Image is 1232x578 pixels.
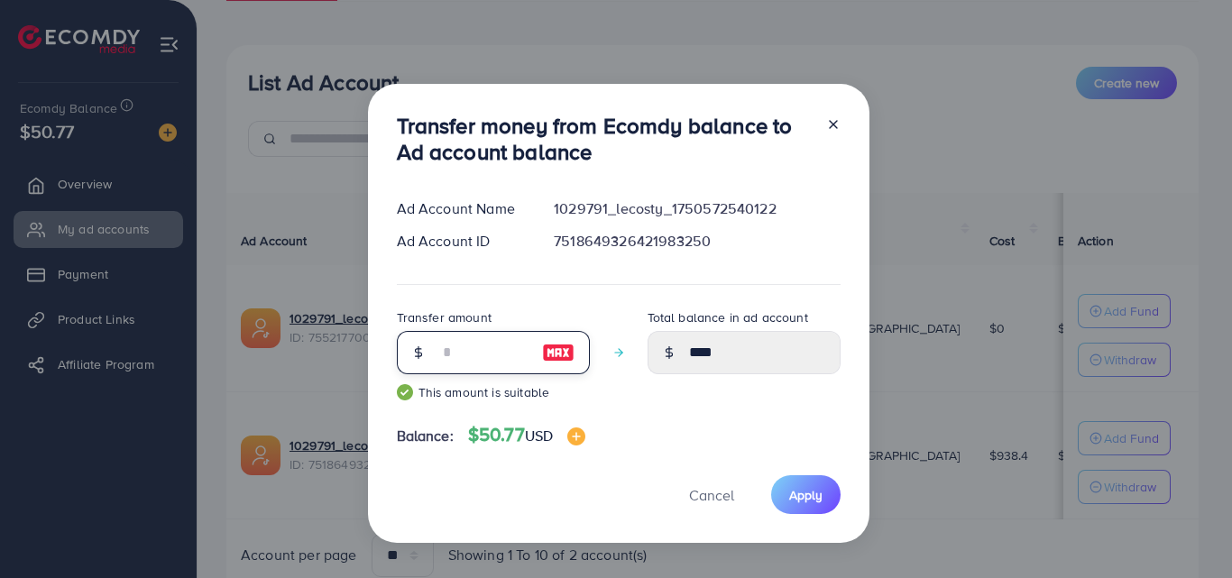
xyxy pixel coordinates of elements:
[567,427,585,445] img: image
[525,426,553,445] span: USD
[397,113,812,165] h3: Transfer money from Ecomdy balance to Ad account balance
[667,475,757,514] button: Cancel
[397,426,454,446] span: Balance:
[468,424,585,446] h4: $50.77
[382,198,540,219] div: Ad Account Name
[397,308,492,326] label: Transfer amount
[382,231,540,252] div: Ad Account ID
[397,384,413,400] img: guide
[542,342,575,363] img: image
[1155,497,1218,564] iframe: Chat
[648,308,808,326] label: Total balance in ad account
[539,231,854,252] div: 7518649326421983250
[689,485,734,505] span: Cancel
[789,486,823,504] span: Apply
[397,383,590,401] small: This amount is suitable
[771,475,841,514] button: Apply
[539,198,854,219] div: 1029791_lecosty_1750572540122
